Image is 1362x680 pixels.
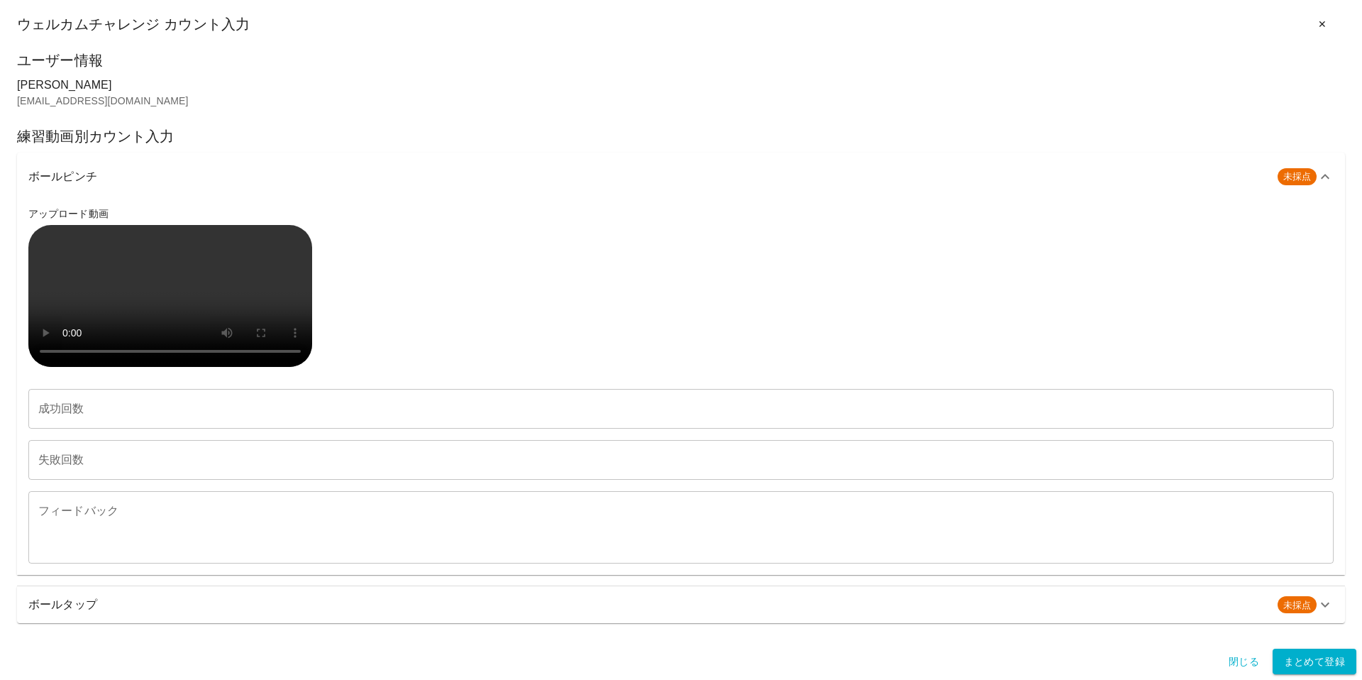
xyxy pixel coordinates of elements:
div: ウェルカムチャレンジ カウント入力 [17,11,1345,38]
p: [PERSON_NAME] [17,77,1345,94]
span: 未採点 [1278,170,1317,184]
h6: ユーザー情報 [17,49,1345,72]
button: 閉じる [1222,649,1267,675]
p: [EMAIL_ADDRESS][DOMAIN_NAME] [17,94,1345,108]
div: ボールピンチ未採点 [17,153,1345,201]
div: ボールタップ未採点 [17,586,1345,623]
button: ✕ [1300,11,1345,38]
button: まとめて登録 [1273,649,1356,675]
h6: 練習動画別カウント入力 [17,125,1345,148]
h6: ボールタップ [28,595,1266,615]
h6: ボールピンチ [28,167,1266,187]
h6: アップロード動画 [28,207,1334,222]
span: 未採点 [1278,598,1317,613]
